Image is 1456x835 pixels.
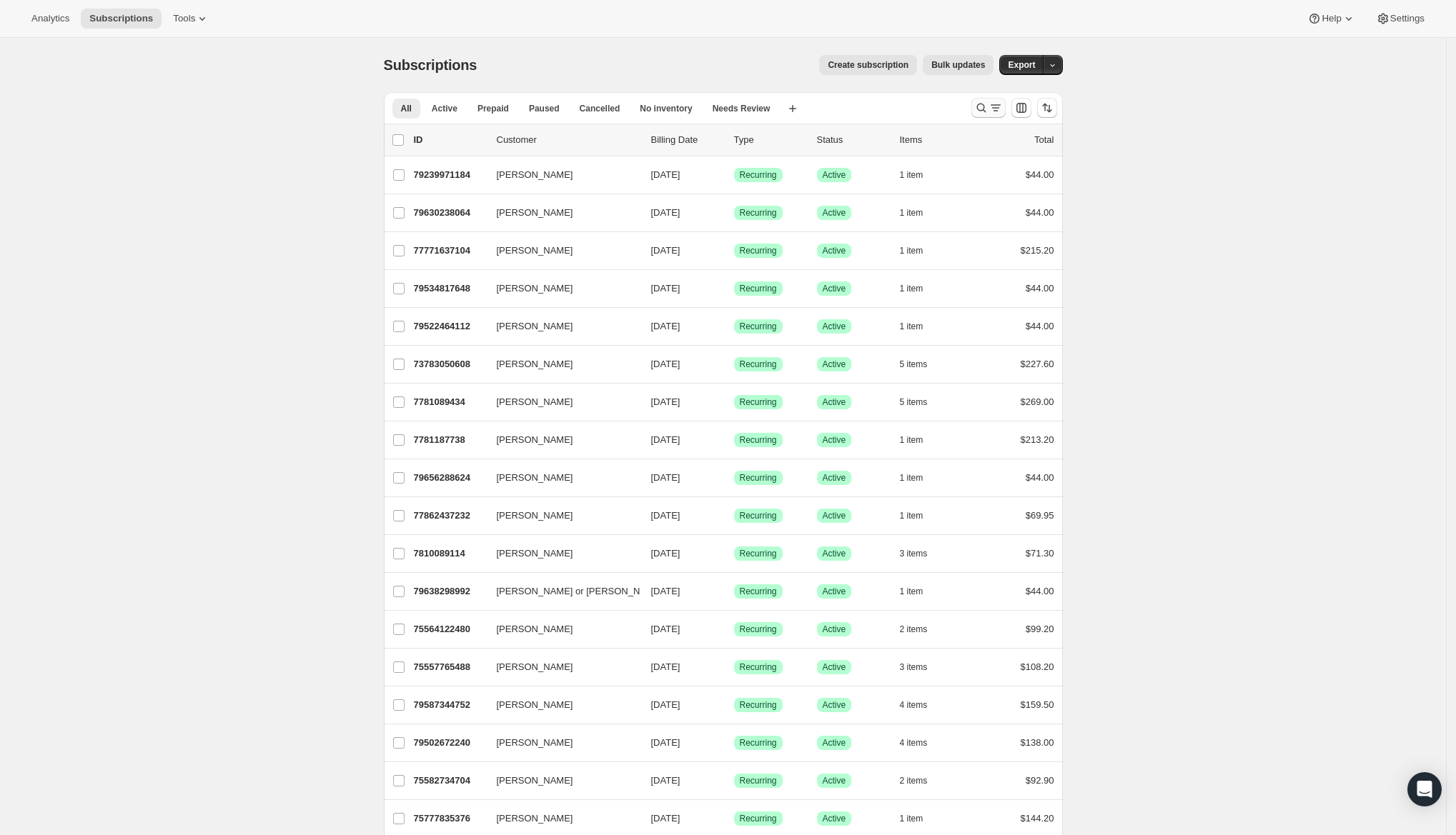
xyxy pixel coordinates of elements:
button: 3 items [900,544,944,564]
span: 3 items [900,548,928,559]
span: Active [823,321,846,332]
button: [PERSON_NAME] [488,618,631,641]
button: [PERSON_NAME] [488,429,631,451]
span: Active [432,103,457,114]
button: [PERSON_NAME] [488,353,631,376]
div: Open Intercom Messenger [1407,772,1442,806]
span: 1 item [900,586,923,597]
span: $159.50 [1021,699,1054,710]
span: $44.00 [1026,472,1054,483]
p: 7810089114 [414,546,485,561]
button: Bulk updates [923,55,994,75]
button: 1 item [900,809,939,829]
button: [PERSON_NAME] [488,807,631,830]
button: [PERSON_NAME] [488,164,631,186]
span: Active [823,169,846,181]
span: [DATE] [651,472,680,483]
span: 1 item [900,472,923,484]
span: Active [823,472,846,484]
span: [DATE] [651,624,680,634]
button: Sort the results [1037,98,1057,118]
button: 1 item [900,430,939,450]
span: Paused [529,103,560,114]
p: 73783050608 [414,357,485,371]
span: Recurring [740,699,777,711]
span: 4 items [900,737,928,749]
p: 75777835376 [414,811,485,826]
p: 79630238064 [414,206,485,220]
button: 2 items [900,771,944,791]
span: $71.30 [1026,548,1054,559]
span: Recurring [740,207,777,219]
button: Analytics [23,9,78,29]
span: [DATE] [651,434,680,445]
button: [PERSON_NAME] [488,504,631,527]
p: 79502672240 [414,736,485,750]
span: [DATE] [651,359,680,369]
span: Analytics [31,13,69,24]
div: Items [900,133,971,147]
span: [DATE] [651,169,680,180]
span: Active [823,434,846,446]
span: $227.60 [1021,359,1054,369]
span: [DATE] [651,548,680,559]
span: [PERSON_NAME] or [PERSON_NAME] [497,584,663,599]
span: 1 item [900,283,923,294]
span: 1 item [900,510,923,521]
button: Create new view [781,99,804,119]
span: Active [823,510,846,521]
span: Recurring [740,396,777,408]
span: [DATE] [651,813,680,824]
button: Export [999,55,1044,75]
span: $44.00 [1026,169,1054,180]
span: Needs Review [713,103,771,114]
span: [DATE] [651,245,680,256]
span: Cancelled [580,103,620,114]
span: 1 item [900,434,923,446]
button: [PERSON_NAME] [488,239,631,262]
span: Subscriptions [384,57,477,73]
span: Recurring [740,169,777,181]
span: [DATE] [651,321,680,331]
span: 1 item [900,321,923,332]
div: Type [734,133,806,147]
span: Recurring [740,661,777,673]
span: [DATE] [651,283,680,294]
button: [PERSON_NAME] [488,542,631,565]
button: 5 items [900,392,944,412]
button: 1 item [900,506,939,526]
p: 79656288624 [414,471,485,485]
span: 4 items [900,699,928,711]
p: 79239971184 [414,168,485,182]
span: [DATE] [651,661,680,672]
span: No inventory [640,103,692,114]
button: 1 item [900,279,939,299]
div: 79522464112[PERSON_NAME][DATE]SuccessRecurringSuccessActive1 item$44.00 [414,316,1054,336]
span: [DATE] [651,510,680,521]
span: $92.90 [1026,775,1054,786]
span: 2 items [900,624,928,635]
div: 75777835376[PERSON_NAME][DATE]SuccessRecurringSuccessActive1 item$144.20 [414,809,1054,829]
span: Subscriptions [89,13,153,24]
button: 4 items [900,733,944,753]
button: [PERSON_NAME] [488,466,631,489]
span: Recurring [740,359,777,370]
div: 79638298992[PERSON_NAME] or [PERSON_NAME][DATE]SuccessRecurringSuccessActive1 item$44.00 [414,581,1054,601]
p: 79534817648 [414,281,485,296]
div: 7781089434[PERSON_NAME][DATE]SuccessRecurringSuccessActive5 items$269.00 [414,392,1054,412]
p: Customer [497,133,640,147]
p: 77771637104 [414,244,485,258]
span: Recurring [740,586,777,597]
span: $69.95 [1026,510,1054,521]
span: [PERSON_NAME] [497,319,573,334]
div: 79239971184[PERSON_NAME][DATE]SuccessRecurringSuccessActive1 item$44.00 [414,165,1054,185]
div: 77862437232[PERSON_NAME][DATE]SuccessRecurringSuccessActive1 item$69.95 [414,506,1054,526]
span: $269.00 [1021,396,1054,407]
p: 79638298992 [414,584,485,599]
button: 1 item [900,581,939,601]
span: Active [823,699,846,711]
span: Active [823,813,846,824]
p: 75564122480 [414,622,485,636]
span: [PERSON_NAME] [497,546,573,561]
button: 1 item [900,203,939,223]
